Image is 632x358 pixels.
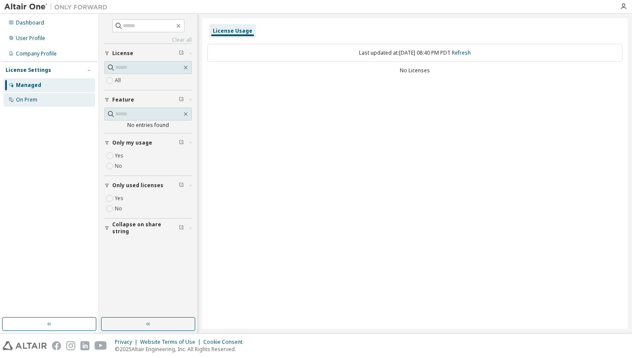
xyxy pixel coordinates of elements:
[115,161,124,171] label: No
[3,341,47,350] img: altair_logo.svg
[112,50,133,57] span: License
[179,225,184,231] span: Clear filter
[104,133,192,152] button: Only my usage
[16,50,57,57] div: Company Profile
[115,193,125,204] label: Yes
[115,346,248,353] p: © 2025 Altair Engineering, Inc. All Rights Reserved.
[52,341,61,350] img: facebook.svg
[112,221,179,235] span: Collapse on share string
[112,139,152,146] span: Only my usage
[207,67,623,74] div: No Licenses
[179,96,184,103] span: Clear filter
[203,339,248,346] div: Cookie Consent
[16,35,45,42] div: User Profile
[104,44,192,63] button: License
[16,96,37,103] div: On Prem
[16,19,44,26] div: Dashboard
[66,341,75,350] img: instagram.svg
[115,204,124,214] label: No
[115,339,140,346] div: Privacy
[6,67,51,74] div: License Settings
[112,96,134,103] span: Feature
[207,44,623,62] div: Last updated at: [DATE] 08:40 PM PDT
[179,182,184,189] span: Clear filter
[104,37,192,43] a: Clear all
[452,49,471,56] a: Refresh
[213,28,252,34] div: License Usage
[140,339,203,346] div: Website Terms of Use
[80,341,89,350] img: linkedin.svg
[179,139,184,146] span: Clear filter
[104,90,192,109] button: Feature
[16,82,41,89] div: Managed
[104,219,192,238] button: Collapse on share string
[112,182,163,189] span: Only used licenses
[104,176,192,195] button: Only used licenses
[104,122,192,129] div: No entries found
[179,50,184,57] span: Clear filter
[115,75,123,86] label: All
[115,151,125,161] label: Yes
[95,341,107,350] img: youtube.svg
[4,3,112,11] img: Altair One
